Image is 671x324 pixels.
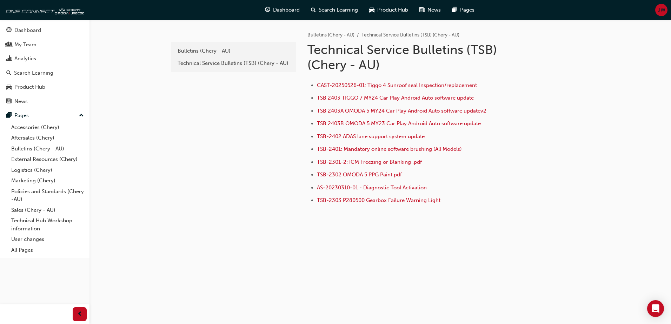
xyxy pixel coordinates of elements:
span: prev-icon [77,310,82,319]
div: Bulletins (Chery - AU) [178,47,290,55]
span: people-icon [6,42,12,48]
a: news-iconNews [414,3,446,17]
span: chart-icon [6,56,12,62]
a: car-iconProduct Hub [364,3,414,17]
li: Technical Service Bulletins (TSB) (Chery - AU) [361,31,459,39]
a: TSB-2301-2: ICM Freezing or Blanking .pdf [317,159,422,165]
a: TSB-2302 OMODA 5 PPG Paint.pdf [317,171,402,178]
a: Dashboard [3,24,87,37]
span: guage-icon [265,6,270,14]
span: news-icon [6,99,12,105]
a: Marketing (Chery) [8,175,87,186]
span: up-icon [79,111,84,120]
a: TSB-2303 P280500 Gearbox Failure Warning Light [317,197,440,203]
span: News [427,6,441,14]
h1: Technical Service Bulletins (TSB) (Chery - AU) [307,42,538,73]
a: User changes [8,234,87,245]
span: guage-icon [6,27,12,34]
a: Technical Service Bulletins (TSB) (Chery - AU) [174,57,293,69]
a: TSB-2401: Mandatory online software brushing (All Models) [317,146,462,152]
span: Product Hub [377,6,408,14]
div: Product Hub [14,83,45,91]
span: pages-icon [452,6,457,14]
a: Logistics (Chery) [8,165,87,176]
button: DashboardMy TeamAnalyticsSearch LearningProduct HubNews [3,22,87,109]
a: CAST-20250526-01: Tiggo 4 Sunroof seal Inspection/replacement [317,82,477,88]
span: search-icon [6,70,11,76]
span: news-icon [419,6,425,14]
a: Accessories (Chery) [8,122,87,133]
div: My Team [14,41,36,49]
a: TSB-2402 ADAS lane support system update [317,133,425,140]
div: Analytics [14,55,36,63]
a: AS-20230310-01 - Diagnostic Tool Activation [317,184,427,191]
a: All Pages [8,245,87,256]
a: Bulletins (Chery - AU) [8,143,87,154]
span: car-icon [6,84,12,90]
span: Dashboard [273,6,300,14]
a: TSB 2403B OMODA 5 MY23 Car Play Android Auto software update [317,120,481,127]
a: Bulletins (Chery - AU) [174,45,293,57]
span: Pages [460,6,474,14]
a: TSB 2403 TIGGO 7 MY24 Car Play Android Auto software update [317,95,474,101]
button: JW [655,4,667,16]
div: Technical Service Bulletins (TSB) (Chery - AU) [178,59,290,67]
div: Dashboard [14,26,41,34]
a: Policies and Standards (Chery -AU) [8,186,87,205]
a: TSB 2403A OMODA 5 MY24 Car Play Android Auto software updatev2 [317,108,486,114]
a: Search Learning [3,67,87,80]
a: pages-iconPages [446,3,480,17]
a: External Resources (Chery) [8,154,87,165]
div: Open Intercom Messenger [647,300,664,317]
span: pages-icon [6,113,12,119]
a: Product Hub [3,81,87,94]
div: Search Learning [14,69,53,77]
button: Pages [3,109,87,122]
a: My Team [3,38,87,51]
span: search-icon [311,6,316,14]
a: Analytics [3,52,87,65]
div: Pages [14,112,29,120]
a: guage-iconDashboard [259,3,305,17]
a: News [3,95,87,108]
div: News [14,97,28,106]
span: JW [658,6,665,14]
a: Technical Hub Workshop information [8,215,87,234]
a: search-iconSearch Learning [305,3,364,17]
span: car-icon [369,6,374,14]
img: oneconnect [4,3,84,17]
a: Bulletins (Chery - AU) [307,32,354,38]
a: Aftersales (Chery) [8,133,87,143]
a: Sales (Chery - AU) [8,205,87,216]
span: Search Learning [319,6,358,14]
